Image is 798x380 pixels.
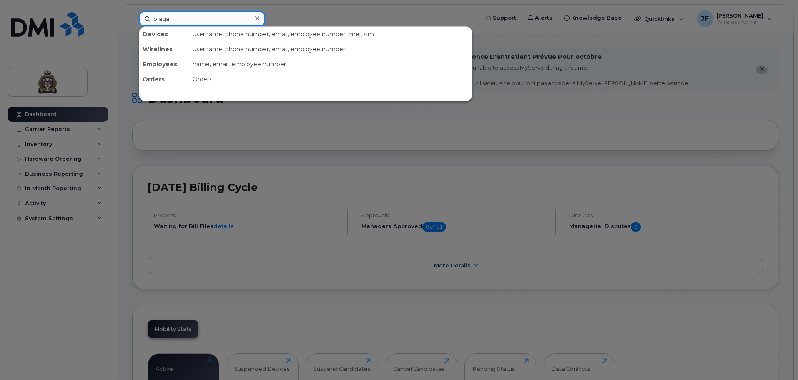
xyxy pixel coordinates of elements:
[189,57,472,72] div: name, email, employee number
[189,72,472,87] div: Orders
[139,57,189,72] div: Employees
[139,72,189,87] div: Orders
[139,27,189,42] div: Devices
[189,42,472,57] div: username, phone number, email, employee number
[189,27,472,42] div: username, phone number, email, employee number, imei, sim
[139,42,189,57] div: Wirelines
